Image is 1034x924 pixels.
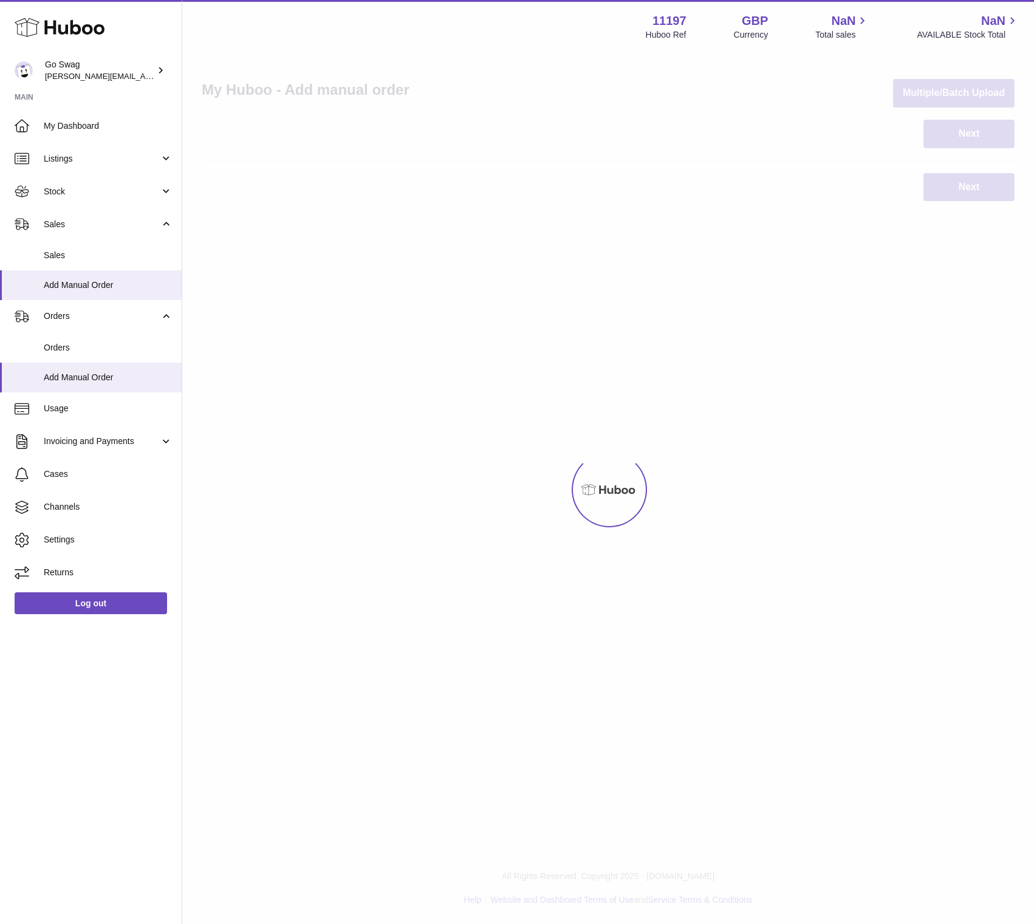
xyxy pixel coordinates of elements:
[831,13,855,29] span: NaN
[15,61,33,80] img: leigh@goswag.com
[646,29,686,41] div: Huboo Ref
[734,29,769,41] div: Currency
[44,468,173,480] span: Cases
[917,29,1019,41] span: AVAILABLE Stock Total
[45,59,154,82] div: Go Swag
[44,279,173,291] span: Add Manual Order
[44,372,173,383] span: Add Manual Order
[917,13,1019,41] a: NaN AVAILABLE Stock Total
[981,13,1005,29] span: NaN
[44,153,160,165] span: Listings
[44,310,160,322] span: Orders
[45,71,244,81] span: [PERSON_NAME][EMAIL_ADDRESS][DOMAIN_NAME]
[44,250,173,261] span: Sales
[44,501,173,513] span: Channels
[652,13,686,29] strong: 11197
[815,29,869,41] span: Total sales
[742,13,768,29] strong: GBP
[44,342,173,354] span: Orders
[815,13,869,41] a: NaN Total sales
[44,534,173,546] span: Settings
[44,403,173,414] span: Usage
[44,120,173,132] span: My Dashboard
[44,436,160,447] span: Invoicing and Payments
[15,592,167,614] a: Log out
[44,219,160,230] span: Sales
[44,186,160,197] span: Stock
[44,567,173,578] span: Returns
